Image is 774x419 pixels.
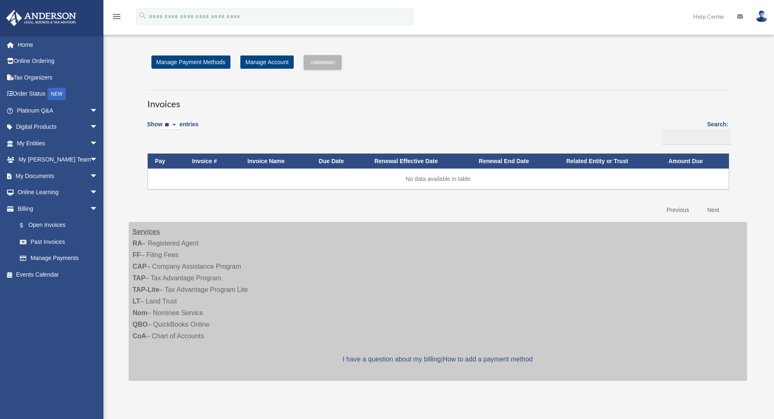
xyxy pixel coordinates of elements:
a: Previous [660,202,695,219]
strong: TAP-Lite [133,286,160,293]
th: Renewal End Date: activate to sort column ascending [471,154,558,169]
a: My Documentsarrow_drop_down [6,168,110,184]
strong: FF [133,251,141,258]
img: Anderson Advisors Platinum Portal [4,10,79,26]
a: Home [6,36,110,53]
strong: LT [133,298,140,305]
td: No data available in table [148,169,729,189]
th: Related Entity or Trust: activate to sort column ascending [559,154,661,169]
strong: Nom [133,309,148,316]
img: User Pic [755,10,768,22]
a: Online Ordering [6,53,110,70]
th: Due Date: activate to sort column ascending [312,154,367,169]
strong: TAP [133,275,146,282]
a: Manage Payment Methods [151,55,230,69]
div: – Registered Agent – Filing Fees – Company Assistance Program – Tax Advantage Program – Tax Advan... [129,222,747,381]
h3: Invoices [147,90,728,111]
a: My [PERSON_NAME] Teamarrow_drop_down [6,152,110,168]
a: Platinum Q&Aarrow_drop_down [6,102,110,119]
a: Digital Productsarrow_drop_down [6,119,110,135]
th: Renewal Effective Date: activate to sort column ascending [367,154,471,169]
a: Manage Account [240,55,293,69]
a: How to add a payment method [443,356,533,363]
strong: RA [133,240,142,247]
label: Show entries [147,119,199,138]
select: Showentries [163,120,180,130]
a: Past Invoices [12,234,106,250]
i: search [138,11,147,20]
th: Invoice #: activate to sort column ascending [185,154,240,169]
p: | [133,354,743,365]
span: arrow_drop_down [90,168,106,185]
a: Next [701,202,726,219]
span: $ [24,220,29,231]
label: Search: [659,119,728,145]
strong: Services [133,228,160,235]
a: $Open Invoices [12,217,102,234]
strong: CoA [133,332,146,340]
i: menu [112,12,122,22]
th: Invoice Name: activate to sort column ascending [240,154,312,169]
span: arrow_drop_down [90,135,106,152]
a: Order StatusNEW [6,86,110,103]
span: arrow_drop_down [90,152,106,169]
a: Events Calendar [6,266,110,283]
th: Amount Due: activate to sort column ascending [661,154,729,169]
div: NEW [48,88,66,100]
th: Pay: activate to sort column descending [148,154,185,169]
a: Tax Organizers [6,69,110,86]
a: Manage Payments [12,250,106,267]
span: arrow_drop_down [90,102,106,119]
span: arrow_drop_down [90,184,106,201]
span: arrow_drop_down [90,119,106,136]
a: Billingarrow_drop_down [6,200,106,217]
a: menu [112,14,122,22]
strong: CAP [133,263,147,270]
input: Search: [662,129,731,145]
a: My Entitiesarrow_drop_down [6,135,110,152]
a: I have a question about my billing [343,356,441,363]
strong: QBO [133,321,148,328]
span: arrow_drop_down [90,200,106,217]
a: Online Learningarrow_drop_down [6,184,110,201]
